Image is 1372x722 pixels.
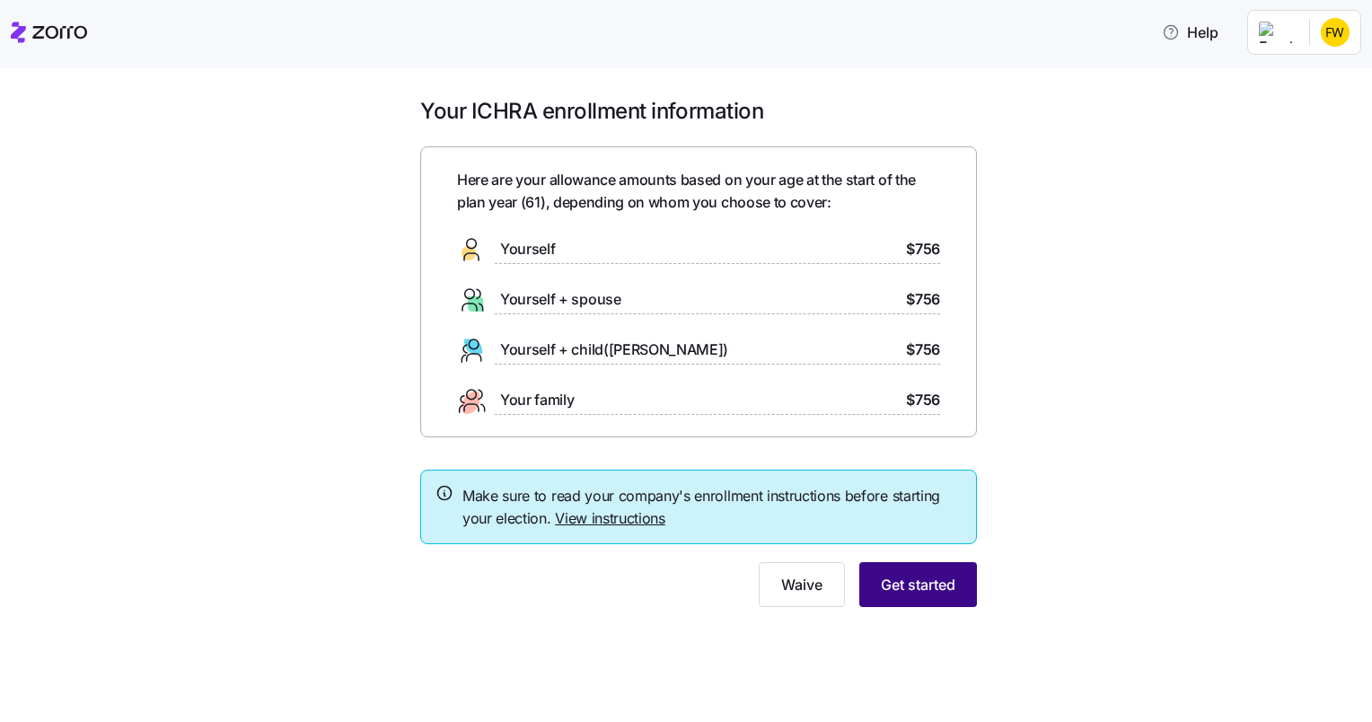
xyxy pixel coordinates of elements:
span: Get started [881,574,955,595]
span: $756 [906,288,940,311]
button: Get started [859,562,977,607]
h1: Your ICHRA enrollment information [420,97,977,125]
span: Here are your allowance amounts based on your age at the start of the plan year ( 61 ), depending... [457,169,940,214]
span: Yourself + spouse [500,288,621,311]
span: Waive [781,574,822,595]
span: $756 [906,238,940,260]
span: Help [1162,22,1218,43]
img: dd66dac5b4cfa8562216155ee7273903 [1321,18,1350,47]
span: Make sure to read your company's enrollment instructions before starting your election. [462,485,962,530]
span: $756 [906,389,940,411]
span: $756 [906,339,940,361]
a: View instructions [555,509,665,527]
span: Yourself + child([PERSON_NAME]) [500,339,728,361]
img: Employer logo [1259,22,1295,43]
button: Help [1148,14,1233,50]
span: Your family [500,389,574,411]
span: Yourself [500,238,555,260]
button: Waive [759,562,845,607]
